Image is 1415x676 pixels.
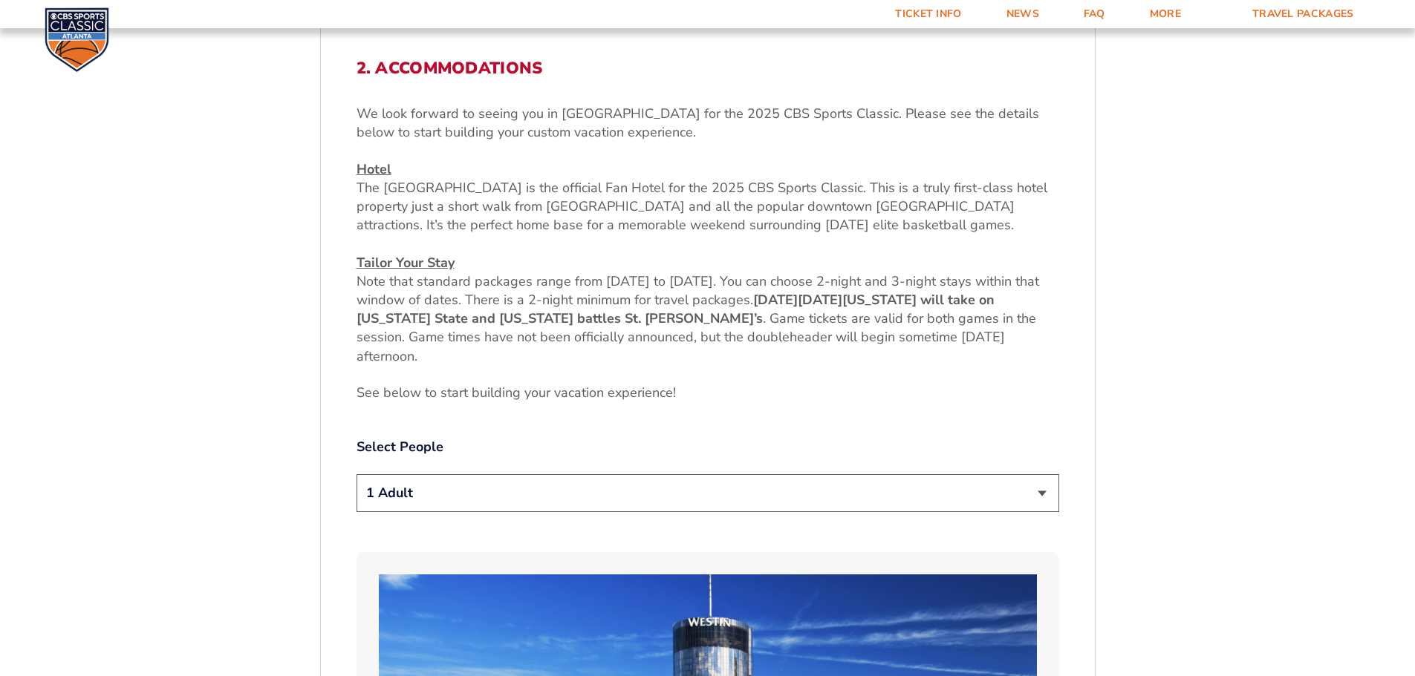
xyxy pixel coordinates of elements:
[45,7,109,72] img: CBS Sports Classic
[357,291,995,327] strong: [US_STATE] will take on [US_STATE] State and [US_STATE] battles St. [PERSON_NAME]’s
[357,309,1036,364] span: . Game tickets are valid for both games in the session. Game times have not been officially annou...
[357,438,1059,456] label: Select People
[357,272,1039,309] span: Note that standard packages range from [DATE] to [DATE]. You can choose 2-night and 3-night stays...
[753,291,842,309] strong: [DATE][DATE]
[357,179,1047,234] span: The [GEOGRAPHIC_DATA] is the official Fan Hotel for the 2025 CBS Sports Classic. This is a truly ...
[357,105,1059,142] p: We look forward to seeing you in [GEOGRAPHIC_DATA] for the 2025 CBS Sports Classic. Please see th...
[357,384,1059,402] p: See below to start building your vacation e
[357,59,1059,78] h2: 2. Accommodations
[615,384,676,401] span: xperience!
[357,160,391,178] u: Hotel
[357,254,455,272] u: Tailor Your Stay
